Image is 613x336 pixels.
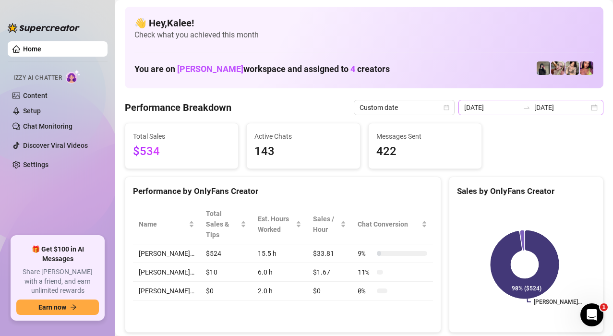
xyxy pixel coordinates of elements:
[16,245,99,264] span: 🎁 Get $100 in AI Messages
[252,244,307,263] td: 15.5 h
[352,204,433,244] th: Chat Conversion
[358,219,420,229] span: Chat Conversion
[600,303,608,311] span: 1
[523,104,530,111] span: to
[66,70,81,84] img: AI Chatter
[133,263,200,282] td: [PERSON_NAME]…
[307,263,352,282] td: $1.67
[23,142,88,149] a: Discover Viral Videos
[16,300,99,315] button: Earn nowarrow-right
[307,282,352,300] td: $0
[580,303,603,326] iframe: Intercom live chat
[13,73,62,83] span: Izzy AI Chatter
[580,61,593,75] img: GODDESS
[8,23,80,33] img: logo-BBDzfeDw.svg
[23,92,48,99] a: Content
[376,131,474,142] span: Messages Sent
[358,286,373,296] span: 0 %
[23,122,72,130] a: Chat Monitoring
[133,185,433,198] div: Performance by OnlyFans Creator
[139,219,187,229] span: Name
[252,263,307,282] td: 6.0 h
[23,45,41,53] a: Home
[358,248,373,259] span: 9 %
[252,282,307,300] td: 2.0 h
[23,107,41,115] a: Setup
[313,214,338,235] span: Sales / Hour
[358,267,373,277] span: 11 %
[38,303,66,311] span: Earn now
[70,304,77,311] span: arrow-right
[133,282,200,300] td: [PERSON_NAME]…
[206,208,239,240] span: Total Sales & Tips
[534,299,582,305] text: [PERSON_NAME]…
[565,61,579,75] img: Jenna
[254,131,352,142] span: Active Chats
[134,30,594,40] span: Check what you achieved this month
[360,100,449,115] span: Custom date
[537,61,550,75] img: Anna
[350,64,355,74] span: 4
[23,161,48,168] a: Settings
[444,105,449,110] span: calendar
[200,263,252,282] td: $10
[177,64,243,74] span: [PERSON_NAME]
[133,204,200,244] th: Name
[200,204,252,244] th: Total Sales & Tips
[134,64,390,74] h1: You are on workspace and assigned to creators
[125,101,231,114] h4: Performance Breakdown
[254,143,352,161] span: 143
[551,61,565,75] img: Anna
[133,244,200,263] td: [PERSON_NAME]…
[200,282,252,300] td: $0
[200,244,252,263] td: $524
[523,104,530,111] span: swap-right
[16,267,99,296] span: Share [PERSON_NAME] with a friend, and earn unlimited rewards
[133,143,230,161] span: $534
[307,244,352,263] td: $33.81
[134,16,594,30] h4: 👋 Hey, Kalee !
[376,143,474,161] span: 422
[133,131,230,142] span: Total Sales
[258,214,294,235] div: Est. Hours Worked
[457,185,595,198] div: Sales by OnlyFans Creator
[307,204,352,244] th: Sales / Hour
[464,102,519,113] input: Start date
[534,102,589,113] input: End date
